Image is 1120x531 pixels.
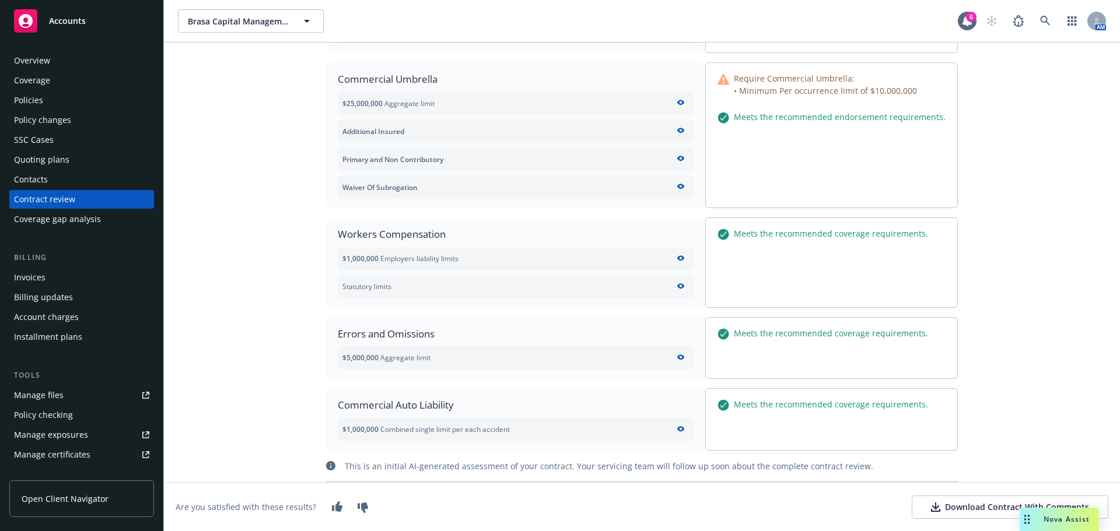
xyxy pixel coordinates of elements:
div: Workers Compensation [338,227,694,242]
a: Contract review [9,190,154,209]
a: Coverage [9,71,154,90]
p: Require Commercial Umbrella: [734,72,917,85]
a: Invoices [9,268,154,287]
a: Manage files [9,386,154,405]
a: Policy checking [9,406,154,424]
div: Policies [14,91,43,110]
div: Coverage [14,71,50,90]
p: Meets the recommended endorsement requirements. [734,111,946,123]
span: Accounts [49,16,86,26]
div: Billing [9,252,154,263]
div: Additional Insured [338,119,694,143]
a: View in contract [670,178,689,196]
div: Contract review [14,190,75,209]
div: Account charges [14,308,79,326]
div: 6 [966,12,977,22]
span: Nova Assist [1044,514,1090,524]
div: Commercial Auto Liability [338,398,694,413]
div: Installment plans [14,328,82,346]
p: Meets the recommended coverage requirements. [734,227,928,240]
a: Overview [9,51,154,70]
a: View in contract [670,122,689,140]
span: $25,000,000 [342,99,383,108]
a: View in contract [670,420,689,439]
span: $1,000,000 [342,254,379,263]
div: Overview [14,51,50,70]
p: Meets the recommended coverage requirements. [734,398,928,410]
a: View in contract [670,277,689,296]
span: $1,000,000 [342,424,379,434]
a: Manage certificates [9,445,154,464]
a: Policy changes [9,111,154,129]
a: Policies [9,91,154,110]
div: Manage claims [14,465,73,484]
div: Tools [9,370,154,381]
a: Start snowing [980,9,1003,33]
div: Billing updates [14,288,73,307]
button: Brasa Capital Management, LLC [178,9,324,33]
button: Download Contract With Comments [912,495,1108,519]
div: Drag to move [1020,508,1034,531]
a: Manage exposures [9,425,154,444]
a: Quoting plans [9,150,154,169]
div: Policy checking [14,406,73,424]
button: Nova Assist [1020,508,1099,531]
div: Combined single limit per each accident [342,424,510,434]
span: Open Client Navigator [22,493,108,505]
p: Meets the recommended coverage requirements. [734,327,928,339]
a: Accounts [9,5,154,37]
div: Manage certificates [14,445,90,464]
a: Contacts [9,170,154,189]
div: Aggregate limit [342,353,430,363]
div: Invoices [14,268,45,287]
a: Manage claims [9,465,154,484]
div: SSC Cases [14,131,54,149]
div: Download Contract With Comments [931,501,1089,513]
div: Quoting plans [14,150,69,169]
p: • Minimum Per occurrence limit of $10,000,000 [734,85,917,97]
div: Statutory limits [342,282,391,291]
span: Brasa Capital Management, LLC [188,15,289,27]
a: View in contract [670,150,689,168]
div: Waiver Of Subrogation [338,175,694,199]
div: Coverage gap analysis [14,210,101,228]
div: This is an initial AI-generated assessment of your contract. Your servicing team will follow up s... [345,460,873,472]
a: Report a Bug [1007,9,1030,33]
div: Manage files [14,386,64,405]
a: Billing updates [9,288,154,307]
a: SSC Cases [9,131,154,149]
div: Aggregate limit [342,99,435,108]
a: Switch app [1060,9,1084,33]
a: Coverage gap analysis [9,210,154,228]
div: Manage exposures [14,425,88,444]
span: $5,000,000 [342,353,379,363]
div: Primary and Non Contributory [338,147,694,171]
div: Policy changes [14,111,71,129]
a: Account charges [9,308,154,326]
a: Installment plans [9,328,154,346]
a: Search [1034,9,1057,33]
a: View in contract [670,249,689,268]
div: Contacts [14,170,48,189]
a: View in contract [670,349,689,367]
a: View in contract [670,94,689,112]
div: Errors and Omissions [338,326,694,342]
div: Are you satisfied with these results? [176,501,316,513]
div: Commercial Umbrella [338,72,694,87]
div: Employers liability limits [342,254,459,263]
